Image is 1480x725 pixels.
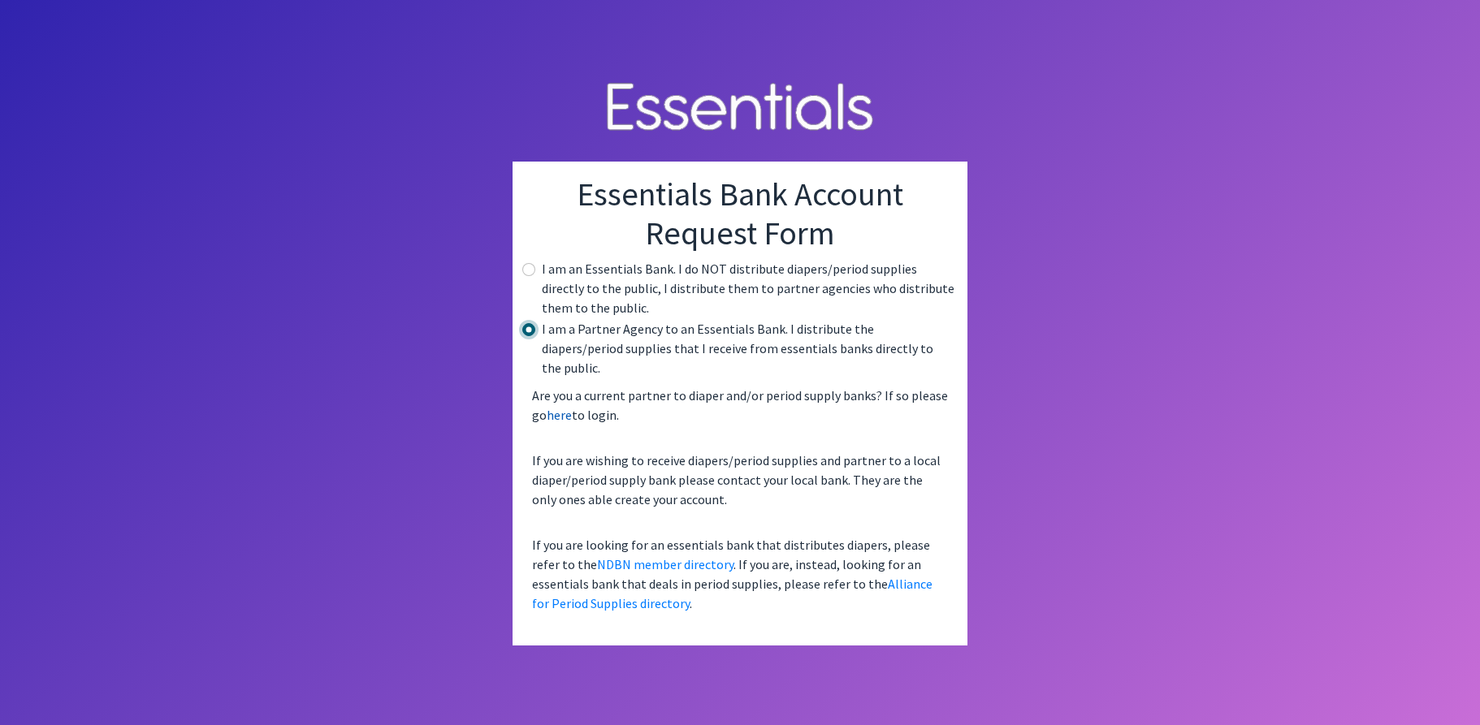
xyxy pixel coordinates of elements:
img: Human Essentials [594,67,886,150]
a: here [547,407,572,423]
p: If you are looking for an essentials bank that distributes diapers, please refer to the . If you ... [526,529,954,619]
label: I am an Essentials Bank. I do NOT distribute diapers/period supplies directly to the public, I di... [542,259,954,317]
label: I am a Partner Agency to an Essentials Bank. I distribute the diapers/period supplies that I rece... [542,319,954,378]
h1: Essentials Bank Account Request Form [526,175,954,252]
a: NDBN member directory [597,556,734,572]
p: If you are wishing to receive diapers/period supplies and partner to a local diaper/period supply... [526,444,954,516]
p: Are you a current partner to diaper and/or period supply banks? If so please go to login. [526,379,954,431]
